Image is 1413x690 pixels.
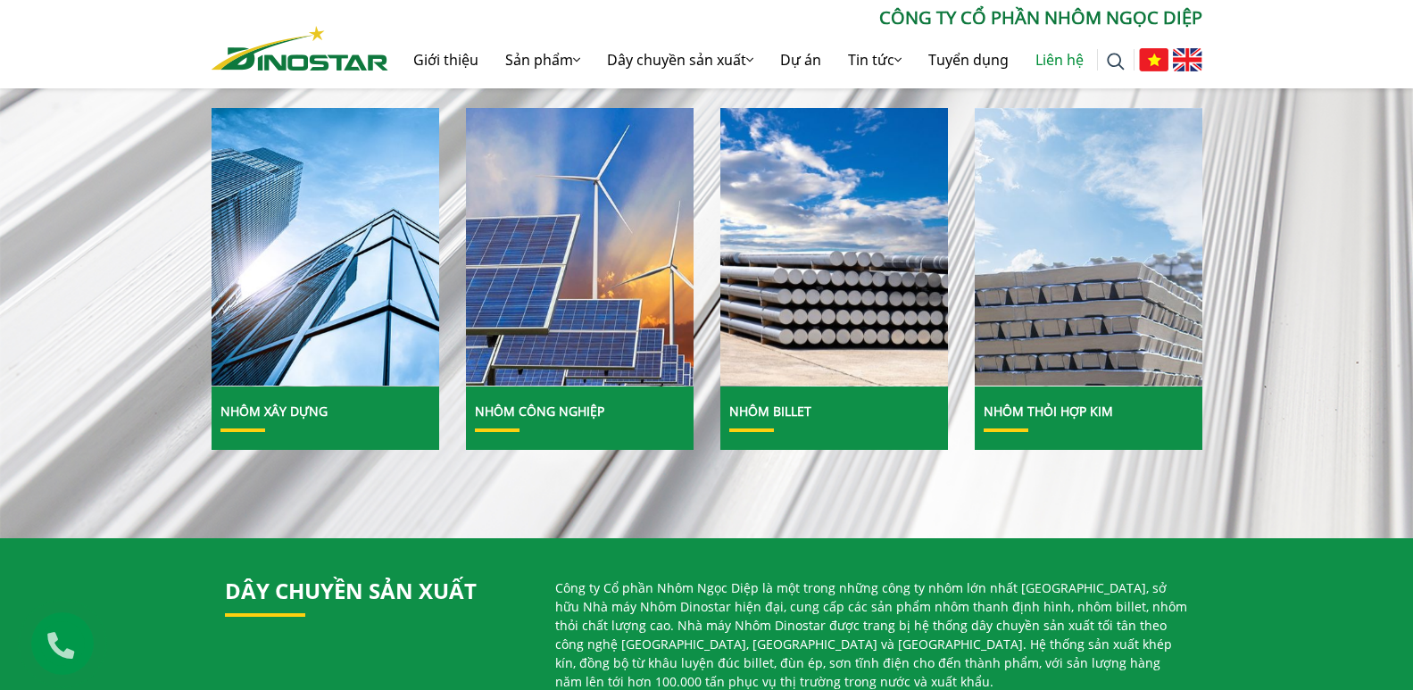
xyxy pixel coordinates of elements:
[767,31,835,88] a: Dự án
[465,107,693,386] img: Nhôm Công nghiệp
[212,26,388,71] img: Nhôm Dinostar
[719,107,947,386] img: Nhôm Billet
[211,107,438,386] img: Nhôm Xây dựng
[975,108,1202,387] a: Nhôm Thỏi hợp kim
[1107,53,1125,71] img: search
[220,402,328,419] a: Nhôm Xây dựng
[212,22,388,70] a: Nhôm Dinostar
[225,576,477,605] a: Dây chuyền sản xuất
[984,402,1113,419] a: Nhôm Thỏi hợp kim
[400,31,492,88] a: Giới thiệu
[475,402,604,419] a: Nhôm Công nghiệp
[720,108,948,387] a: Nhôm Billet
[729,402,811,419] a: Nhôm Billet
[915,31,1022,88] a: Tuyển dụng
[388,4,1202,31] p: CÔNG TY CỔ PHẦN NHÔM NGỌC DIỆP
[594,31,767,88] a: Dây chuyền sản xuất
[1022,31,1097,88] a: Liên hệ
[492,31,594,88] a: Sản phẩm
[835,31,915,88] a: Tin tức
[1173,48,1202,71] img: English
[212,108,439,387] a: Nhôm Xây dựng
[974,107,1201,386] img: Nhôm Thỏi hợp kim
[1139,48,1168,71] img: Tiếng Việt
[466,108,694,387] a: Nhôm Công nghiệp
